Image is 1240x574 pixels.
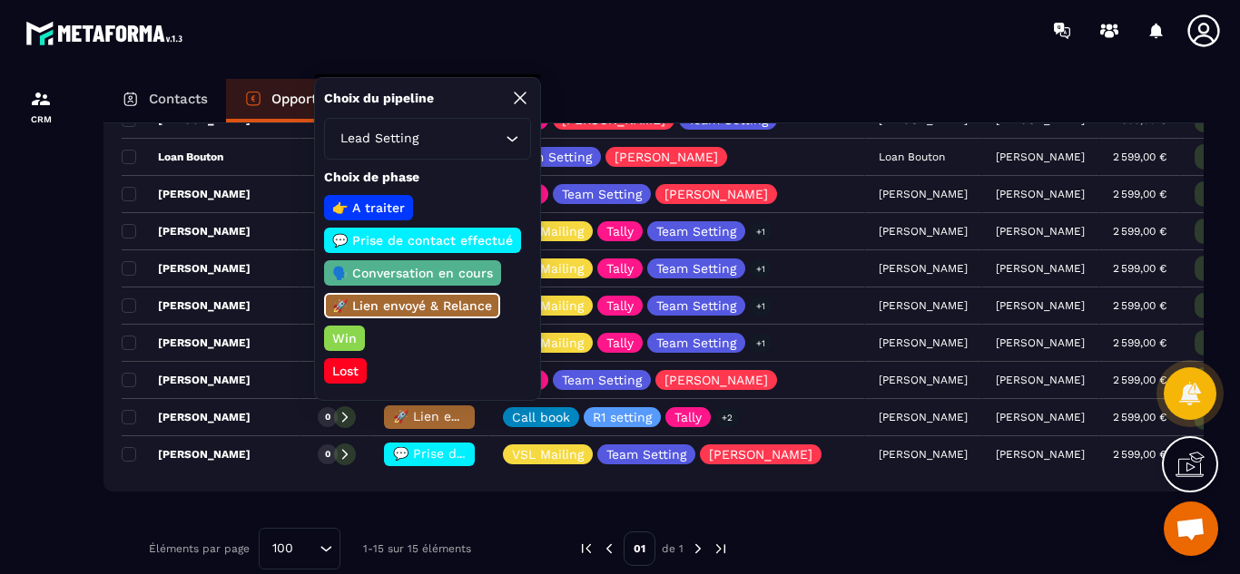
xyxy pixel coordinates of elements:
[713,540,729,557] img: next
[512,299,584,312] p: VSL Mailing
[324,90,434,107] p: Choix du pipeline
[271,91,358,107] p: Opportunités
[325,411,330,423] p: 0
[393,446,574,461] span: 💬 Prise de contact effectué
[330,199,408,217] p: 👉 A traiter
[996,411,1085,423] p: [PERSON_NAME]
[512,262,584,275] p: VSL Mailing
[122,261,251,276] p: [PERSON_NAME]
[562,374,642,386] p: Team Setting
[330,362,361,380] p: Lost
[674,411,702,423] p: Tally
[226,79,376,122] a: Opportunités
[656,225,736,238] p: Team Setting
[996,262,1085,275] p: [PERSON_NAME]
[122,187,251,201] p: [PERSON_NAME]
[330,264,496,282] p: 🗣️ Conversation en cours
[606,225,634,238] p: Tally
[103,79,226,122] a: Contacts
[330,231,516,249] p: 💬 Prise de contact effectué
[688,113,768,126] p: Team Setting
[606,299,634,312] p: Tally
[562,188,642,200] p: Team Setting
[996,448,1085,461] p: [PERSON_NAME]
[5,74,77,138] a: formationformationCRM
[562,113,665,126] p: [PERSON_NAME]
[512,448,584,461] p: VSL Mailing
[324,118,531,160] div: Search for option
[578,540,595,557] img: prev
[750,334,772,353] p: +1
[664,188,768,200] p: [PERSON_NAME]
[601,540,617,557] img: prev
[122,447,251,462] p: [PERSON_NAME]
[1113,374,1166,386] p: 2 599,00 €
[122,336,251,350] p: [PERSON_NAME]
[363,542,471,555] p: 1-15 sur 15 éléments
[750,259,772,278] p: +1
[750,222,772,241] p: +1
[662,541,684,556] p: de 1
[1113,448,1166,461] p: 2 599,00 €
[606,262,634,275] p: Tally
[996,151,1085,163] p: [PERSON_NAME]
[1164,501,1218,556] div: Ouvrir le chat
[715,408,739,427] p: +2
[30,88,52,110] img: formation
[615,151,718,163] p: [PERSON_NAME]
[330,329,359,347] p: Win
[593,411,652,423] p: R1 setting
[5,114,77,124] p: CRM
[996,225,1085,238] p: [PERSON_NAME]
[1113,336,1166,349] p: 2 599,00 €
[512,336,584,349] p: VSL Mailing
[324,169,531,186] p: Choix de phase
[656,262,736,275] p: Team Setting
[25,16,189,50] img: logo
[512,225,584,238] p: VSL Mailing
[996,299,1085,312] p: [PERSON_NAME]
[624,531,655,566] p: 01
[606,336,634,349] p: Tally
[512,151,592,163] p: Team Setting
[300,539,315,559] input: Search for option
[996,336,1085,349] p: [PERSON_NAME]
[750,297,772,316] p: +1
[512,411,570,423] p: Call book
[709,448,812,461] p: [PERSON_NAME]
[1113,188,1166,200] p: 2 599,00 €
[1113,299,1166,312] p: 2 599,00 €
[336,129,422,149] span: Lead Setting
[149,542,250,555] p: Éléments par page
[606,448,686,461] p: Team Setting
[996,374,1085,386] p: [PERSON_NAME]
[656,299,736,312] p: Team Setting
[656,336,736,349] p: Team Setting
[122,298,251,313] p: [PERSON_NAME]
[996,188,1085,200] p: [PERSON_NAME]
[664,374,768,386] p: [PERSON_NAME]
[122,373,251,387] p: [PERSON_NAME]
[122,150,223,164] p: Loan Bouton
[266,539,300,559] span: 100
[1113,151,1166,163] p: 2 599,00 €
[1113,411,1166,423] p: 2 599,00 €
[330,297,495,315] p: 🚀 Lien envoyé & Relance
[690,540,706,557] img: next
[122,224,251,238] p: [PERSON_NAME]
[393,409,553,423] span: 🚀 Lien envoyé & Relance
[1113,225,1166,238] p: 2 599,00 €
[122,410,251,424] p: [PERSON_NAME]
[259,528,340,569] div: Search for option
[422,129,501,149] input: Search for option
[325,448,330,461] p: 0
[1113,262,1166,275] p: 2 599,00 €
[149,91,208,107] p: Contacts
